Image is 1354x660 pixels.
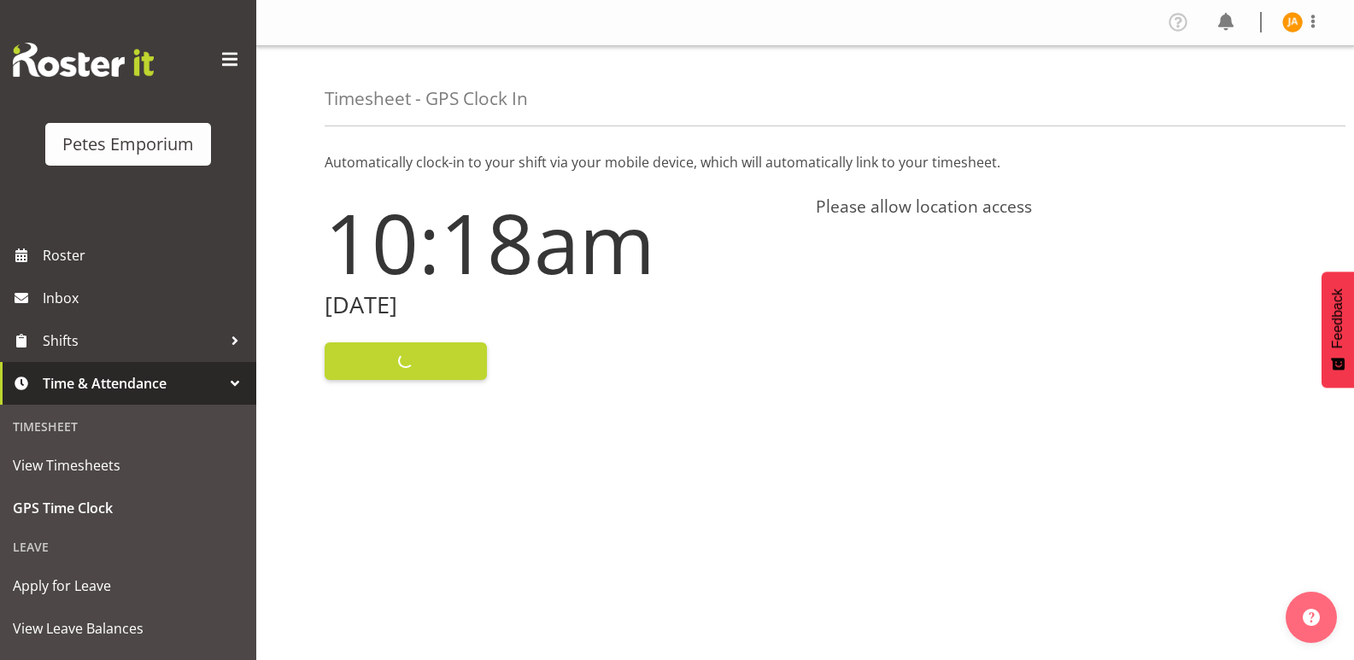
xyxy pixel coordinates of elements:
[43,242,248,268] span: Roster
[1303,609,1320,626] img: help-xxl-2.png
[1322,272,1354,388] button: Feedback - Show survey
[4,529,252,564] div: Leave
[325,152,1286,172] p: Automatically clock-in to your shift via your mobile device, which will automatically link to you...
[1282,12,1303,32] img: jeseryl-armstrong10788.jpg
[43,285,248,311] span: Inbox
[43,328,222,353] span: Shifts
[4,564,252,607] a: Apply for Leave
[13,573,243,599] span: Apply for Leave
[62,131,194,157] div: Petes Emporium
[43,371,222,396] span: Time & Attendance
[325,292,795,318] h2: [DATE]
[4,409,252,444] div: Timesheet
[13,43,154,77] img: Rosterit website logo
[13,616,243,641] span: View Leave Balances
[13,495,243,521] span: GPS Time Clock
[325,196,795,289] h1: 10:18am
[1330,289,1345,348] span: Feedback
[13,453,243,478] span: View Timesheets
[4,487,252,529] a: GPS Time Clock
[4,444,252,487] a: View Timesheets
[325,89,528,108] h4: Timesheet - GPS Clock In
[4,607,252,650] a: View Leave Balances
[816,196,1287,217] h4: Please allow location access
